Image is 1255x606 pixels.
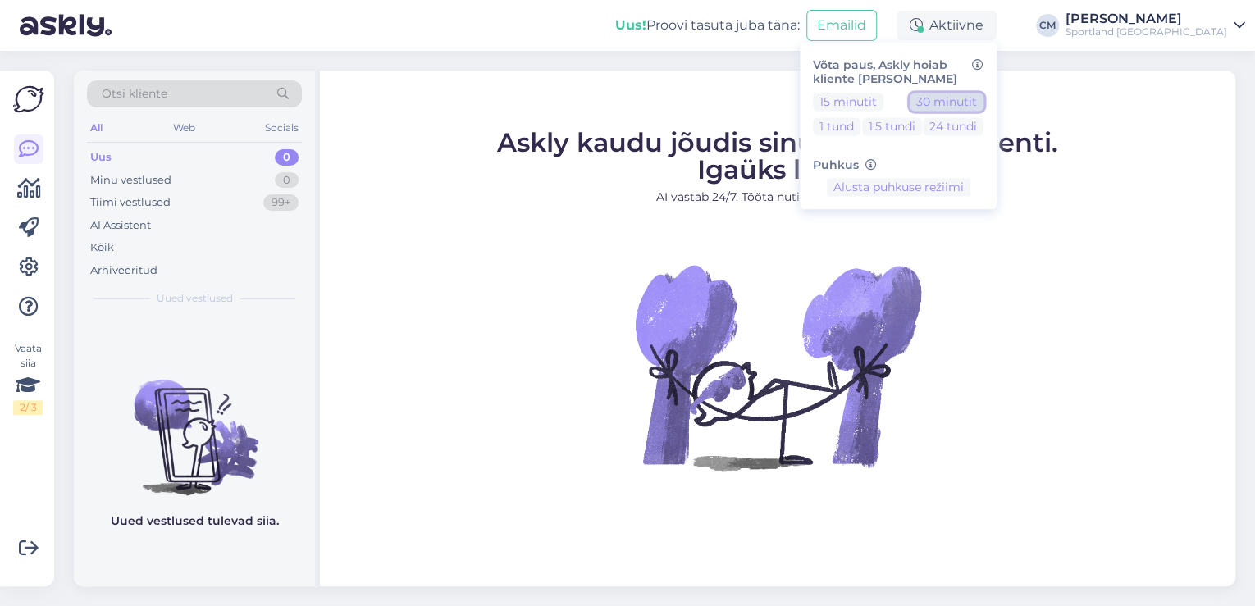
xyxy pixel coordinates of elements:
[897,11,997,40] div: Aktiivne
[1066,12,1245,39] a: [PERSON_NAME]Sportland [GEOGRAPHIC_DATA]
[497,189,1058,206] p: AI vastab 24/7. Tööta nutikamalt juba täna.
[813,58,983,86] h6: Võta paus, Askly hoiab kliente [PERSON_NAME]
[13,400,43,415] div: 2 / 3
[813,93,883,111] button: 15 minutit
[170,117,199,139] div: Web
[74,350,315,498] img: No chats
[1066,12,1227,25] div: [PERSON_NAME]
[102,85,167,103] span: Otsi kliente
[862,117,922,135] button: 1.5 tundi
[90,217,151,234] div: AI Assistent
[262,117,302,139] div: Socials
[90,194,171,211] div: Tiimi vestlused
[923,117,983,135] button: 24 tundi
[630,219,925,514] img: No Chat active
[90,262,157,279] div: Arhiveeritud
[827,179,970,197] button: Alusta puhkuse režiimi
[13,341,43,415] div: Vaata siia
[806,10,877,41] button: Emailid
[90,172,171,189] div: Minu vestlused
[111,513,279,530] p: Uued vestlused tulevad siia.
[157,291,233,306] span: Uued vestlused
[13,84,44,115] img: Askly Logo
[813,117,860,135] button: 1 tund
[87,117,106,139] div: All
[90,149,112,166] div: Uus
[275,149,299,166] div: 0
[615,16,800,35] div: Proovi tasuta juba täna:
[497,126,1058,185] span: Askly kaudu jõudis sinuni juba klienti. Igaüks loeb.
[90,239,114,256] div: Kõik
[615,17,646,33] b: Uus!
[1036,14,1059,37] div: CM
[275,172,299,189] div: 0
[263,194,299,211] div: 99+
[910,93,983,111] button: 30 minutit
[813,158,983,172] h6: Puhkus
[1066,25,1227,39] div: Sportland [GEOGRAPHIC_DATA]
